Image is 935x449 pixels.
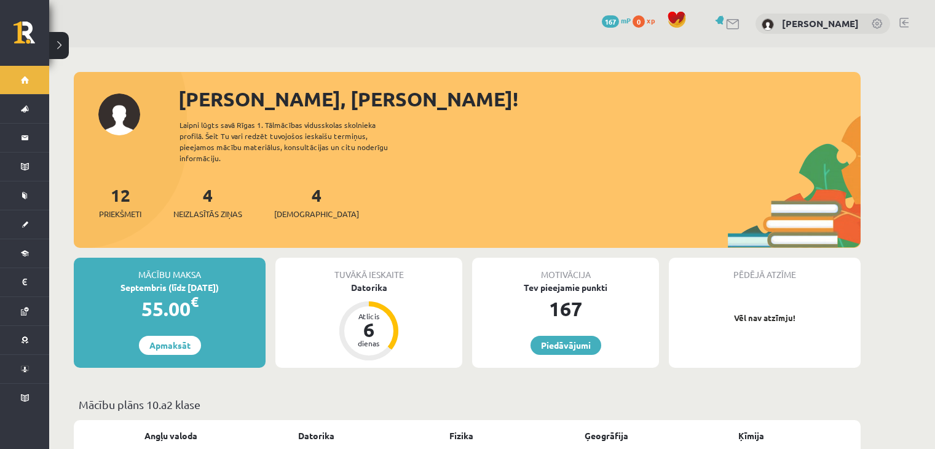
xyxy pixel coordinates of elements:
[472,258,659,281] div: Motivācija
[275,281,462,362] a: Datorika Atlicis 6 dienas
[99,208,141,220] span: Priekšmeti
[173,184,242,220] a: 4Neizlasītās ziņas
[531,336,601,355] a: Piedāvājumi
[472,281,659,294] div: Tev pieejamie punkti
[782,17,859,30] a: [PERSON_NAME]
[139,336,201,355] a: Apmaksāt
[585,429,628,442] a: Ģeogrāfija
[449,429,473,442] a: Fizika
[602,15,631,25] a: 167 mP
[669,258,861,281] div: Pēdējā atzīme
[191,293,199,311] span: €
[633,15,645,28] span: 0
[99,184,141,220] a: 12Priekšmeti
[144,429,197,442] a: Angļu valoda
[633,15,661,25] a: 0 xp
[178,84,861,114] div: [PERSON_NAME], [PERSON_NAME]!
[647,15,655,25] span: xp
[14,22,49,52] a: Rīgas 1. Tālmācības vidusskola
[173,208,242,220] span: Neizlasītās ziņas
[180,119,409,164] div: Laipni lūgts savā Rīgas 1. Tālmācības vidusskolas skolnieka profilā. Šeit Tu vari redzēt tuvojošo...
[472,294,659,324] div: 167
[275,281,462,294] div: Datorika
[602,15,619,28] span: 167
[350,312,387,320] div: Atlicis
[298,429,334,442] a: Datorika
[74,258,266,281] div: Mācību maksa
[275,258,462,281] div: Tuvākā ieskaite
[738,429,764,442] a: Ķīmija
[621,15,631,25] span: mP
[350,320,387,340] div: 6
[675,312,854,324] p: Vēl nav atzīmju!
[274,208,359,220] span: [DEMOGRAPHIC_DATA]
[350,340,387,347] div: dienas
[79,396,856,413] p: Mācību plāns 10.a2 klase
[74,294,266,324] div: 55.00
[762,18,774,31] img: Iļja Šestakovs
[74,281,266,294] div: Septembris (līdz [DATE])
[274,184,359,220] a: 4[DEMOGRAPHIC_DATA]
